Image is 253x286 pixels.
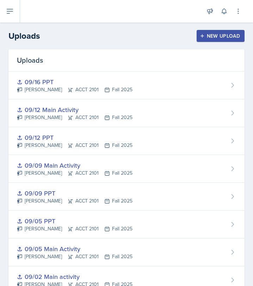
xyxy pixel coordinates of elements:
[17,161,132,170] div: 09/09 Main Activity
[8,49,245,71] div: Uploads
[8,211,245,238] a: 09/05 PPT [PERSON_NAME]ACCT 2101Fall 2025
[17,272,132,281] div: 09/02 Main activity
[17,244,132,254] div: 09/05 Main Activity
[197,30,245,42] button: New Upload
[17,142,132,149] div: [PERSON_NAME] ACCT 2101 Fall 2025
[8,99,245,127] a: 09/12 Main Activity [PERSON_NAME]ACCT 2101Fall 2025
[17,86,132,93] div: [PERSON_NAME] ACCT 2101 Fall 2025
[17,216,132,226] div: 09/05 PPT
[8,238,245,266] a: 09/05 Main Activity [PERSON_NAME]ACCT 2101Fall 2025
[8,155,245,183] a: 09/09 Main Activity [PERSON_NAME]ACCT 2101Fall 2025
[17,114,132,121] div: [PERSON_NAME] ACCT 2101 Fall 2025
[17,105,132,114] div: 09/12 Main Activity
[17,188,132,198] div: 09/09 PPT
[201,33,240,39] div: New Upload
[17,225,132,232] div: [PERSON_NAME] ACCT 2101 Fall 2025
[17,197,132,205] div: [PERSON_NAME] ACCT 2101 Fall 2025
[17,133,132,142] div: 09/12 PPT
[8,71,245,99] a: 09/16 PPT [PERSON_NAME]ACCT 2101Fall 2025
[17,77,132,87] div: 09/16 PPT
[17,253,132,260] div: [PERSON_NAME] ACCT 2101 Fall 2025
[8,30,40,42] h2: Uploads
[17,169,132,177] div: [PERSON_NAME] ACCT 2101 Fall 2025
[8,127,245,155] a: 09/12 PPT [PERSON_NAME]ACCT 2101Fall 2025
[8,183,245,211] a: 09/09 PPT [PERSON_NAME]ACCT 2101Fall 2025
